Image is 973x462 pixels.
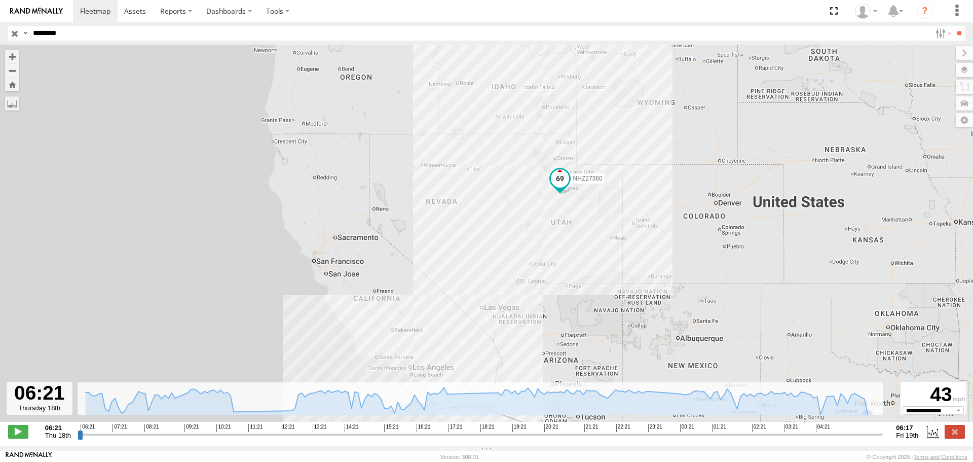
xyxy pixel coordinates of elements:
label: Search Query [21,26,29,41]
label: Map Settings [956,113,973,127]
span: 22:21 [616,424,630,432]
div: © Copyright 2025 - [867,454,967,460]
label: Play/Stop [8,425,28,438]
label: Search Filter Options [931,26,953,41]
label: Measure [5,96,19,111]
span: 20:21 [544,424,558,432]
span: Thu 18th Sep 2025 [45,432,71,439]
img: rand-logo.svg [10,8,63,15]
strong: 06:21 [45,424,71,432]
span: NHZ27360 [573,174,603,182]
label: Close [945,425,965,438]
span: 13:21 [313,424,327,432]
span: 19:21 [512,424,527,432]
span: 01:21 [712,424,726,432]
span: 02:21 [752,424,766,432]
span: 16:21 [417,424,431,432]
span: 09:21 [184,424,199,432]
span: 11:21 [248,424,263,432]
div: Zulema McIntosch [851,4,881,19]
span: 18:21 [480,424,495,432]
span: 07:21 [113,424,127,432]
span: 17:21 [448,424,463,432]
span: 04:21 [816,424,830,432]
strong: 06:17 [896,424,918,432]
a: Terms and Conditions [914,454,967,460]
span: 21:21 [584,424,598,432]
span: 03:21 [784,424,798,432]
span: 00:21 [680,424,694,432]
span: 15:21 [384,424,398,432]
span: 14:21 [345,424,359,432]
div: Version: 308.01 [440,454,479,460]
div: 43 [902,383,965,406]
span: 10:21 [216,424,231,432]
i: ? [917,3,933,19]
button: Zoom Home [5,78,19,91]
span: 12:21 [281,424,295,432]
button: Zoom out [5,63,19,78]
span: 23:21 [648,424,662,432]
button: Zoom in [5,50,19,63]
span: Fri 19th Sep 2025 [896,432,918,439]
span: 06:21 [81,424,95,432]
span: 08:21 [144,424,159,432]
a: Visit our Website [6,452,52,462]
